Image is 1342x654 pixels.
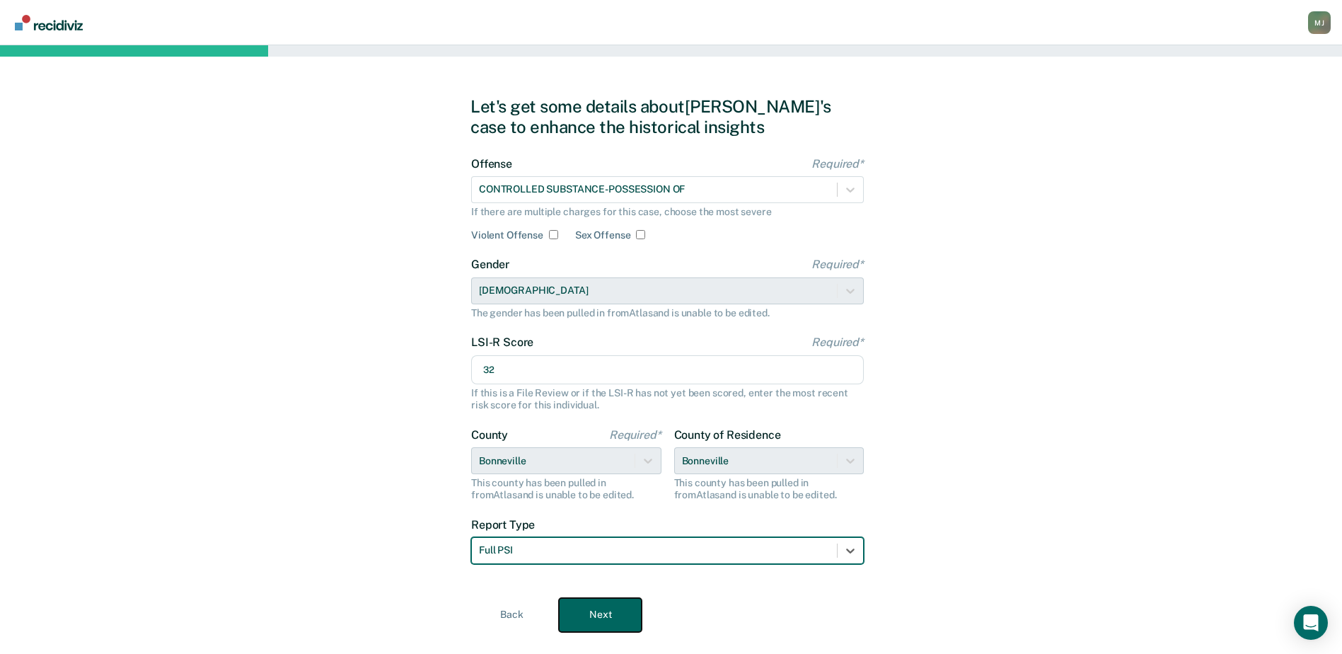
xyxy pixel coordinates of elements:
label: County [471,428,661,442]
label: Gender [471,258,864,271]
label: Offense [471,157,864,171]
span: Required* [811,335,864,349]
div: This county has been pulled in from Atlas and is unable to be edited. [471,477,661,501]
div: The gender has been pulled in from Atlas and is unable to be edited. [471,307,864,319]
button: Next [559,598,642,632]
div: If there are multiple charges for this case, choose the most severe [471,206,864,218]
button: Profile dropdown button [1308,11,1331,34]
label: Sex Offense [575,229,630,241]
label: County of Residence [674,428,864,442]
button: Back [470,598,553,632]
label: LSI-R Score [471,335,864,349]
span: Required* [811,258,864,271]
div: Let's get some details about [PERSON_NAME]'s case to enhance the historical insights [470,96,872,137]
label: Violent Offense [471,229,543,241]
label: Report Type [471,518,864,532]
div: M J [1308,11,1331,34]
span: Required* [609,428,661,442]
div: If this is a File Review or if the LSI-R has not yet been scored, enter the most recent risk scor... [471,387,864,411]
span: Required* [811,157,864,171]
div: Open Intercom Messenger [1294,606,1328,640]
div: This county has been pulled in from Atlas and is unable to be edited. [674,477,864,501]
img: Recidiviz [15,15,83,30]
